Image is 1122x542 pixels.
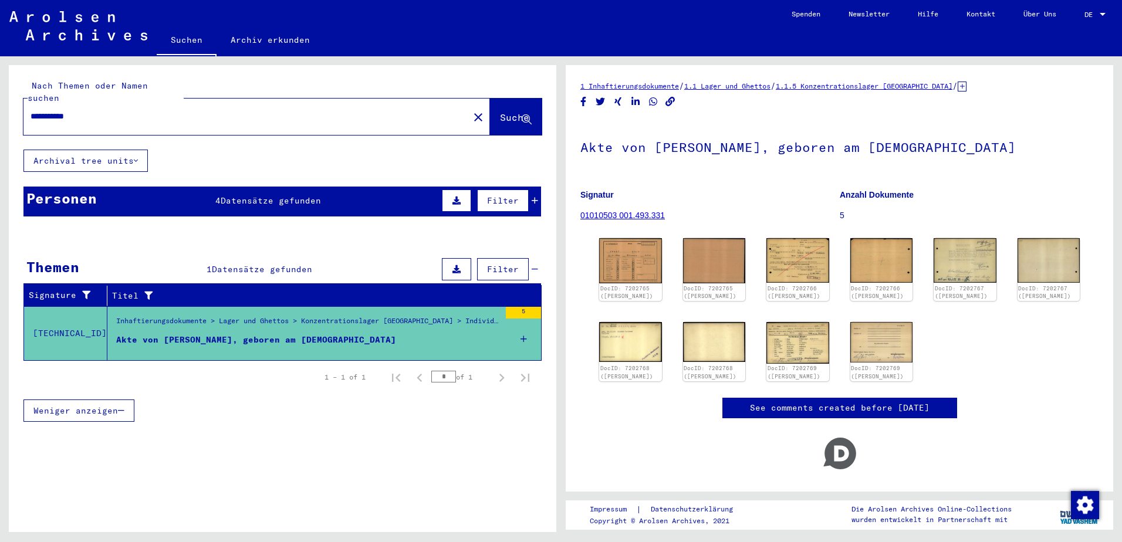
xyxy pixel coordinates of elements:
[23,399,134,422] button: Weniger anzeigen
[29,289,98,302] div: Signature
[599,238,662,283] img: 001.jpg
[580,82,679,90] a: 1 Inhaftierungsdokumente
[768,365,820,380] a: DocID: 7202769 ([PERSON_NAME])
[684,285,736,300] a: DocID: 7202765 ([PERSON_NAME])
[600,365,653,380] a: DocID: 7202768 ([PERSON_NAME])
[590,503,747,516] div: |
[770,80,776,91] span: /
[684,82,770,90] a: 1.1 Lager und Ghettos
[590,503,636,516] a: Impressum
[490,99,542,135] button: Suche
[684,365,736,380] a: DocID: 7202768 ([PERSON_NAME])
[766,238,829,282] img: 001.jpg
[664,94,677,109] button: Copy link
[217,26,324,54] a: Archiv erkunden
[850,322,913,363] img: 002.jpg
[935,285,988,300] a: DocID: 7202767 ([PERSON_NAME])
[580,120,1099,172] h1: Akte von [PERSON_NAME], geboren am [DEMOGRAPHIC_DATA]
[851,285,904,300] a: DocID: 7202766 ([PERSON_NAME])
[766,322,829,363] img: 001.jpg
[29,286,110,305] div: Signature
[26,188,97,209] div: Personen
[112,286,530,305] div: Titel
[487,264,519,275] span: Filter
[577,94,590,109] button: Share on Facebook
[641,503,747,516] a: Datenschutzerklärung
[1071,491,1099,519] img: Zustimmung ändern
[408,365,431,389] button: Previous page
[471,110,485,124] mat-icon: close
[1084,11,1097,19] span: DE
[851,514,1012,525] p: wurden entwickelt in Partnerschaft mit
[116,334,396,346] div: Akte von [PERSON_NAME], geboren am [DEMOGRAPHIC_DATA]
[590,516,747,526] p: Copyright © Arolsen Archives, 2021
[477,258,529,280] button: Filter
[9,11,147,40] img: Arolsen_neg.svg
[221,195,321,206] span: Datensätze gefunden
[612,94,624,109] button: Share on Xing
[679,80,684,91] span: /
[750,402,930,414] a: See comments created before [DATE]
[580,211,665,220] a: 01010503 001.493.331
[850,238,913,283] img: 002.jpg
[851,504,1012,514] p: Die Arolsen Archives Online-Collections
[594,94,607,109] button: Share on Twitter
[500,111,529,123] span: Suche
[630,94,642,109] button: Share on LinkedIn
[840,190,914,199] b: Anzahl Dokumente
[487,195,519,206] span: Filter
[776,82,952,90] a: 1.1.5 Konzentrationslager [GEOGRAPHIC_DATA]
[116,316,500,332] div: Inhaftierungsdokumente > Lager und Ghettos > Konzentrationslager [GEOGRAPHIC_DATA] > Individuelle...
[647,94,660,109] button: Share on WhatsApp
[580,190,614,199] b: Signatur
[851,365,904,380] a: DocID: 7202769 ([PERSON_NAME])
[952,80,958,91] span: /
[600,285,653,300] a: DocID: 7202765 ([PERSON_NAME])
[157,26,217,56] a: Suchen
[599,322,662,362] img: 001.jpg
[1018,285,1071,300] a: DocID: 7202767 ([PERSON_NAME])
[112,290,518,302] div: Titel
[768,285,820,300] a: DocID: 7202766 ([PERSON_NAME])
[683,238,746,283] img: 002.jpg
[23,150,148,172] button: Archival tree units
[934,238,996,283] img: 001.jpg
[840,209,1099,222] p: 5
[384,365,408,389] button: First page
[33,405,118,416] span: Weniger anzeigen
[490,365,513,389] button: Next page
[683,322,746,362] img: 002.jpg
[1057,500,1101,529] img: yv_logo.png
[477,189,529,212] button: Filter
[467,105,490,128] button: Clear
[513,365,537,389] button: Last page
[215,195,221,206] span: 4
[1018,238,1080,283] img: 002.jpg
[28,80,148,103] mat-label: Nach Themen oder Namen suchen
